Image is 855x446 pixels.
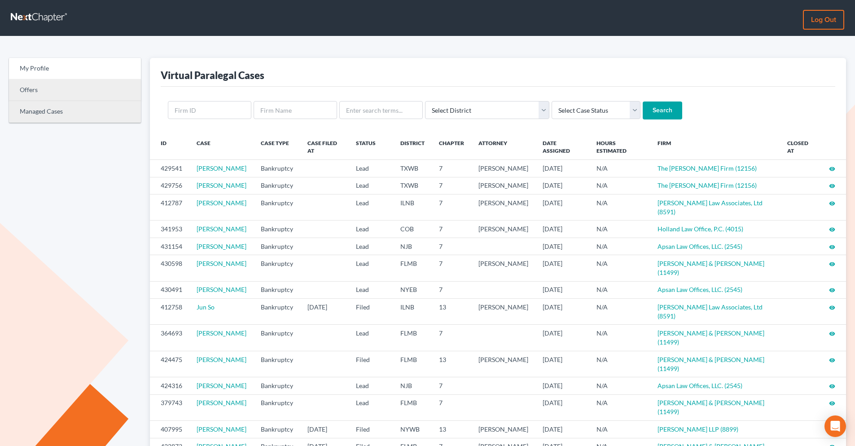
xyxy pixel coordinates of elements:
a: Apsan Law Offices, LLC. (2545) [658,382,742,389]
a: Offers [9,79,141,101]
td: N/A [589,238,650,255]
td: 407995 [150,421,189,438]
td: 364693 [150,325,189,351]
td: Filed [349,299,393,325]
td: NJB [393,377,432,394]
a: visibility [829,260,835,267]
a: [PERSON_NAME] [197,356,246,363]
a: [PERSON_NAME] Law Associates, Ltd (8591) [658,199,763,216]
a: [PERSON_NAME] [197,225,246,233]
td: Bankruptcy [254,377,300,394]
td: [DATE] [300,299,349,325]
td: N/A [589,221,650,238]
a: visibility [829,164,835,172]
td: [DATE] [300,421,349,438]
a: [PERSON_NAME] & [PERSON_NAME] (11499) [658,260,764,276]
td: 430598 [150,255,189,281]
td: Lead [349,377,393,394]
a: [PERSON_NAME] & [PERSON_NAME] (11499) [658,356,764,372]
a: visibility [829,356,835,363]
td: 412758 [150,299,189,325]
td: Bankruptcy [254,325,300,351]
td: [DATE] [535,255,589,281]
td: FLMB [393,351,432,377]
a: My Profile [9,58,141,79]
a: [PERSON_NAME] [197,260,246,267]
td: Filed [349,421,393,438]
th: Attorney [471,134,535,160]
i: visibility [829,383,835,389]
a: visibility [829,329,835,337]
td: N/A [589,377,650,394]
th: Closed at [780,134,822,160]
td: N/A [589,177,650,194]
td: [DATE] [535,351,589,377]
a: visibility [829,225,835,233]
a: The [PERSON_NAME] Firm (12156) [658,164,757,172]
th: Firm [650,134,780,160]
td: 424316 [150,377,189,394]
a: visibility [829,303,835,311]
td: 7 [432,325,471,351]
td: NJB [393,238,432,255]
td: [DATE] [535,221,589,238]
td: N/A [589,255,650,281]
a: [PERSON_NAME] & [PERSON_NAME] (11499) [658,399,764,415]
td: 429756 [150,177,189,194]
a: visibility [829,286,835,293]
a: [PERSON_NAME] [197,164,246,172]
td: 431154 [150,238,189,255]
td: 429541 [150,160,189,177]
td: COB [393,221,432,238]
td: 7 [432,255,471,281]
td: 13 [432,351,471,377]
a: [PERSON_NAME] [197,243,246,250]
td: 7 [432,281,471,298]
td: N/A [589,160,650,177]
td: FLMB [393,325,432,351]
th: Date Assigned [535,134,589,160]
td: Lead [349,238,393,255]
td: [PERSON_NAME] [471,351,535,377]
td: [PERSON_NAME] [471,255,535,281]
td: Lead [349,194,393,221]
th: District [393,134,432,160]
i: visibility [829,183,835,189]
td: [DATE] [535,421,589,438]
a: Apsan Law Offices, LLC. (2545) [658,243,742,250]
td: 7 [432,221,471,238]
td: TXWB [393,177,432,194]
input: Enter search terms... [339,101,423,119]
td: [PERSON_NAME] [471,177,535,194]
a: [PERSON_NAME] [197,181,246,189]
td: ILNB [393,194,432,221]
td: Lead [349,281,393,298]
a: [PERSON_NAME] [197,382,246,389]
td: 7 [432,377,471,394]
td: Bankruptcy [254,177,300,194]
td: Bankruptcy [254,394,300,420]
td: N/A [589,325,650,351]
td: 13 [432,421,471,438]
td: Lead [349,160,393,177]
td: N/A [589,394,650,420]
td: Bankruptcy [254,238,300,255]
td: Bankruptcy [254,255,300,281]
div: Open Intercom Messenger [824,415,846,437]
td: N/A [589,194,650,221]
td: [DATE] [535,238,589,255]
td: [DATE] [535,377,589,394]
a: Log out [803,10,844,30]
td: FLMB [393,394,432,420]
td: 412787 [150,194,189,221]
a: [PERSON_NAME] LLP (8899) [658,425,738,433]
a: [PERSON_NAME] & [PERSON_NAME] (11499) [658,329,764,346]
td: N/A [589,351,650,377]
th: Case Type [254,134,300,160]
td: 7 [432,177,471,194]
td: Bankruptcy [254,194,300,221]
td: Filed [349,351,393,377]
td: N/A [589,281,650,298]
td: [DATE] [535,160,589,177]
i: visibility [829,400,835,406]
